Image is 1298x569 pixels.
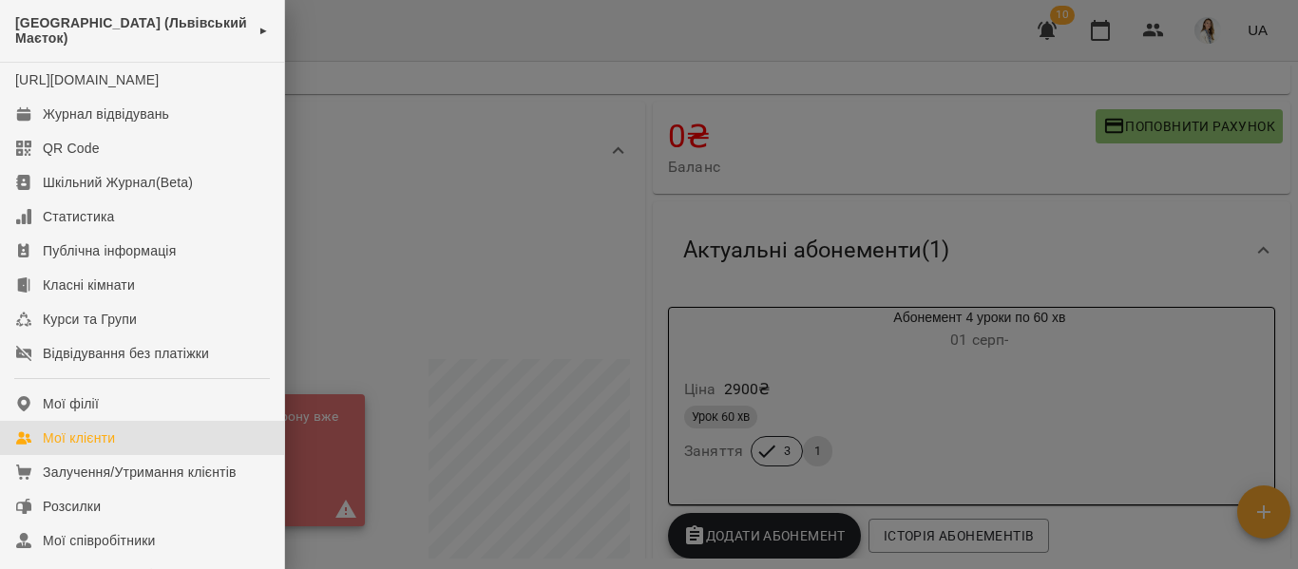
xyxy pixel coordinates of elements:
[15,15,249,47] span: [GEOGRAPHIC_DATA] (Львівський Маєток)
[43,139,100,158] div: QR Code
[43,531,156,550] div: Мої співробітники
[43,207,115,226] div: Статистика
[43,173,193,192] div: Шкільний Журнал(Beta)
[43,497,101,516] div: Розсилки
[43,241,176,260] div: Публічна інформація
[43,344,209,363] div: Відвідування без платіжки
[43,104,169,123] div: Журнал відвідувань
[43,428,115,447] div: Мої клієнти
[258,23,269,38] span: ►
[43,394,99,413] div: Мої філії
[43,275,135,294] div: Класні кімнати
[43,463,237,482] div: Залучення/Утримання клієнтів
[43,310,137,329] div: Курси та Групи
[15,72,159,87] a: [URL][DOMAIN_NAME]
